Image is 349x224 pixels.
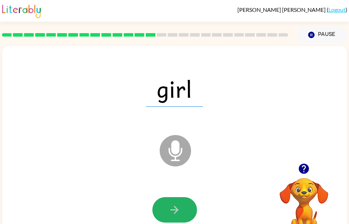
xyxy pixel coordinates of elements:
[297,27,347,43] button: Pause
[328,6,346,13] a: Logout
[146,70,203,107] span: girl
[237,6,327,13] span: [PERSON_NAME] [PERSON_NAME]
[2,3,41,18] img: Literably
[237,6,347,13] div: ( )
